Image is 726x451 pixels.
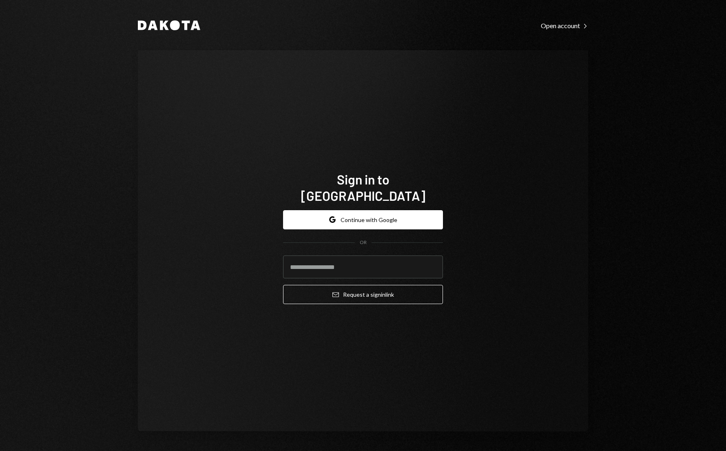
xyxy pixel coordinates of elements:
[541,21,588,30] a: Open account
[541,22,588,30] div: Open account
[283,171,443,204] h1: Sign in to [GEOGRAPHIC_DATA]
[283,210,443,229] button: Continue with Google
[360,239,367,246] div: OR
[283,285,443,304] button: Request a signinlink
